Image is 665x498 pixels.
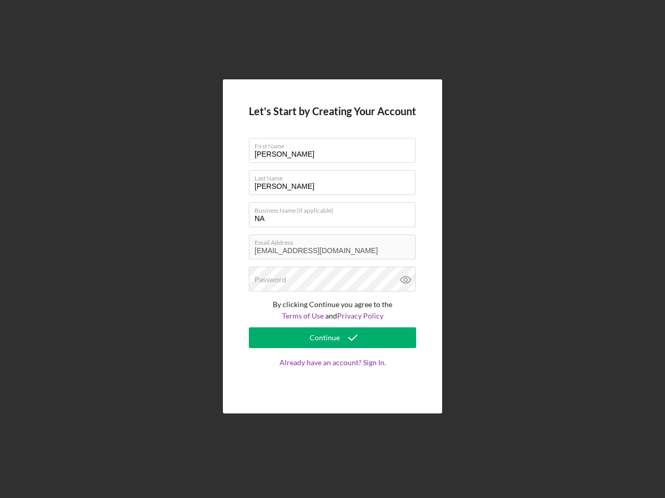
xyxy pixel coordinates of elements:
[255,235,416,246] label: Email Address
[337,311,383,320] a: Privacy Policy
[282,311,324,320] a: Terms of Use
[249,299,416,322] p: By clicking Continue you agree to the and
[255,203,416,214] label: Business Name (if applicable)
[249,327,416,348] button: Continue
[249,358,416,388] a: Already have an account? Sign In.
[255,275,286,284] label: Password
[255,171,416,182] label: Last Name
[310,327,340,348] div: Continue
[255,139,416,150] label: First Name
[249,105,416,117] h4: Let's Start by Creating Your Account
